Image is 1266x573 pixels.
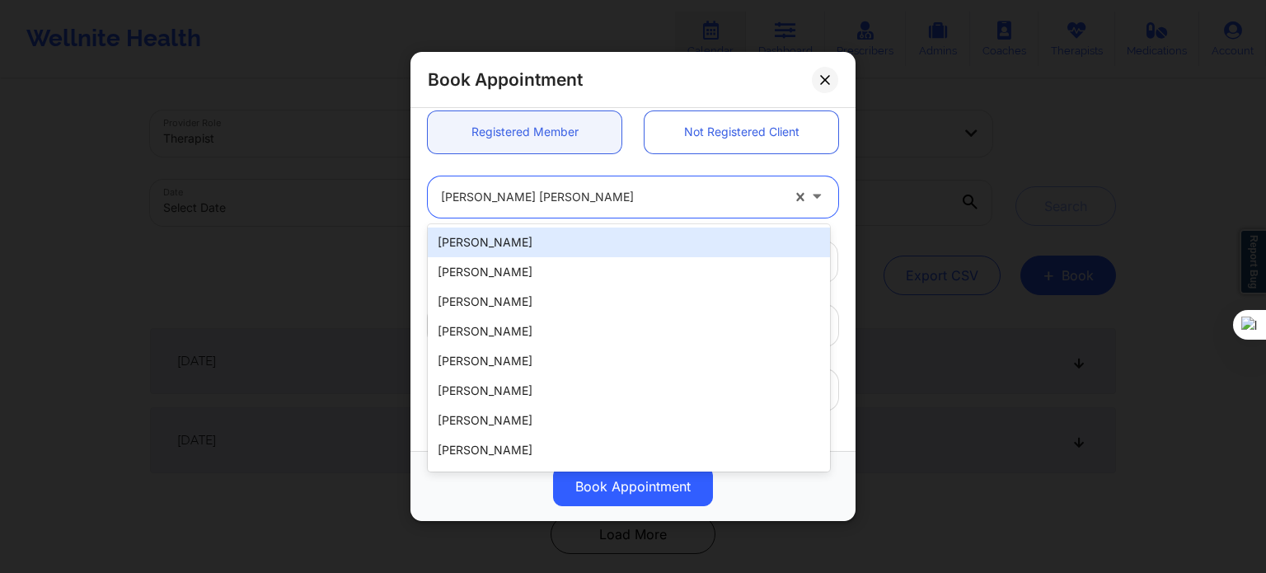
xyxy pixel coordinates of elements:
a: Not Registered Client [645,111,838,153]
div: [PERSON_NAME] [428,228,830,257]
h2: Book Appointment [428,68,583,91]
div: [PERSON_NAME] [428,376,830,406]
div: [PERSON_NAME] [428,346,830,376]
div: [PERSON_NAME] [PERSON_NAME] [441,176,781,218]
div: [PERSON_NAME] [428,317,830,346]
div: [PERSON_NAME] [428,287,830,317]
button: Book Appointment [553,467,713,506]
div: [PERSON_NAME] [428,465,830,495]
div: [PERSON_NAME] [428,257,830,287]
a: Registered Member [428,111,621,153]
div: [PERSON_NAME] [428,435,830,465]
div: Appointment information: [416,428,850,444]
div: [PERSON_NAME] [428,406,830,435]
